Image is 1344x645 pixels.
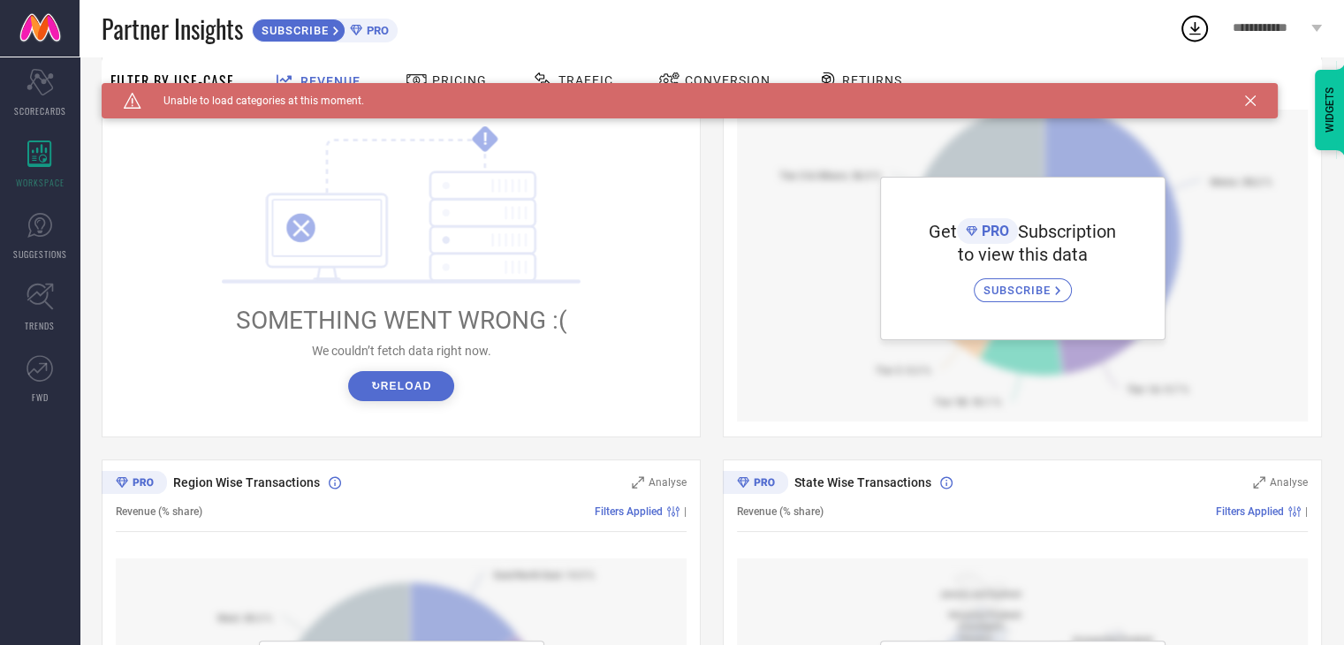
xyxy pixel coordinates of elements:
span: Analyse [1270,476,1308,489]
span: Filters Applied [595,505,663,518]
span: PRO [977,223,1009,239]
span: to view this data [958,244,1088,265]
span: FWD [32,391,49,404]
span: Conversion [685,73,771,87]
span: State Wise Transactions [794,475,931,489]
span: SUBSCRIBE [253,24,333,37]
tspan: ! [483,129,488,149]
span: We couldn’t fetch data right now. [312,344,491,358]
span: Unable to load categories at this moment. [141,95,364,107]
svg: Zoom [632,476,644,489]
span: Get [929,221,957,242]
a: SUBSCRIBE [974,265,1072,302]
span: Revenue [300,74,361,88]
span: SUBSCRIBE [983,284,1055,297]
svg: Zoom [1253,476,1265,489]
span: Pricing [432,73,487,87]
span: Traffic [558,73,613,87]
span: TRENDS [25,319,55,332]
span: Analyse [649,476,687,489]
span: PRO [362,24,389,37]
span: Subscription [1018,221,1116,242]
div: Premium [102,471,167,497]
span: Revenue (% share) [116,505,202,518]
span: SCORECARDS [14,104,66,118]
span: Partner Insights [102,11,243,47]
span: | [1305,505,1308,518]
span: Revenue (% share) [737,505,824,518]
span: Region Wise Transactions [173,475,320,489]
span: Filters Applied [1216,505,1284,518]
a: SUBSCRIBEPRO [252,14,398,42]
span: SOMETHING WENT WRONG :( [236,306,567,335]
span: Filter By Use-Case [110,71,234,92]
button: ↻Reload [348,371,453,401]
span: SUGGESTIONS [13,247,67,261]
span: Returns [842,73,902,87]
span: WORKSPACE [16,176,65,189]
div: Premium [723,471,788,497]
span: | [684,505,687,518]
div: Open download list [1179,12,1211,44]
